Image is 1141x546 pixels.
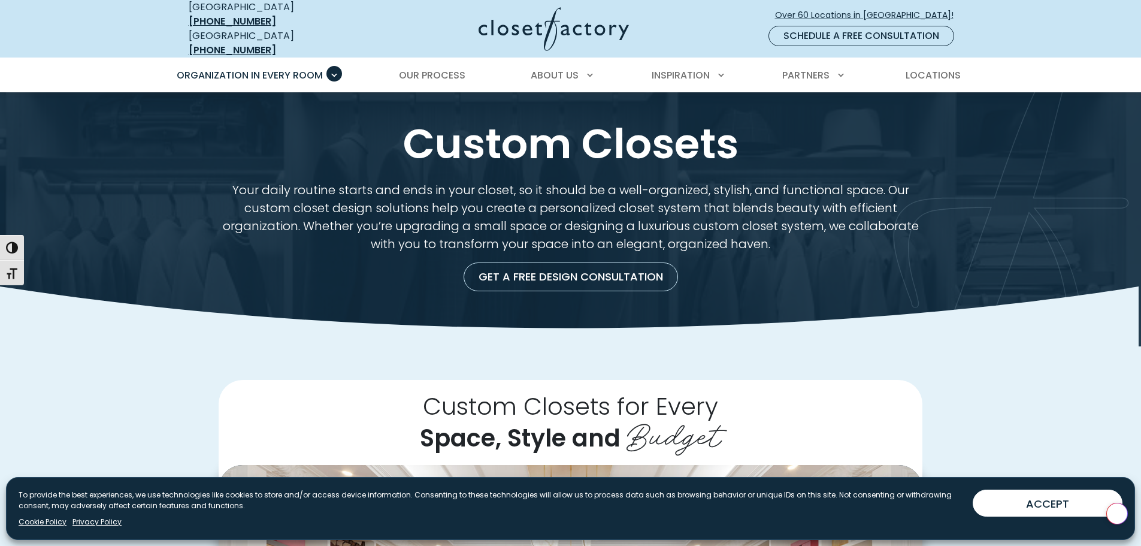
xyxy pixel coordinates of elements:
[774,5,964,26] a: Over 60 Locations in [GEOGRAPHIC_DATA]!
[906,68,961,82] span: Locations
[420,421,621,455] span: Space, Style and
[768,26,954,46] a: Schedule a Free Consultation
[782,68,830,82] span: Partners
[973,490,1122,517] button: ACCEPT
[168,59,973,92] nav: Primary Menu
[177,68,323,82] span: Organization in Every Room
[19,490,963,511] p: To provide the best experiences, we use technologies like cookies to store and/or access device i...
[652,68,710,82] span: Inspiration
[479,7,629,51] img: Closet Factory Logo
[627,409,721,457] span: Budget
[423,390,718,423] span: Custom Closets for Every
[531,68,579,82] span: About Us
[189,14,276,28] a: [PHONE_NUMBER]
[464,263,678,291] a: Get a Free Design Consultation
[399,68,465,82] span: Our Process
[189,43,276,57] a: [PHONE_NUMBER]
[775,9,963,22] span: Over 60 Locations in [GEOGRAPHIC_DATA]!
[189,29,362,58] div: [GEOGRAPHIC_DATA]
[72,517,122,527] a: Privacy Policy
[19,517,66,527] a: Cookie Policy
[219,181,922,253] p: Your daily routine starts and ends in your closet, so it should be a well-organized, stylish, and...
[186,121,955,167] h1: Custom Closets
